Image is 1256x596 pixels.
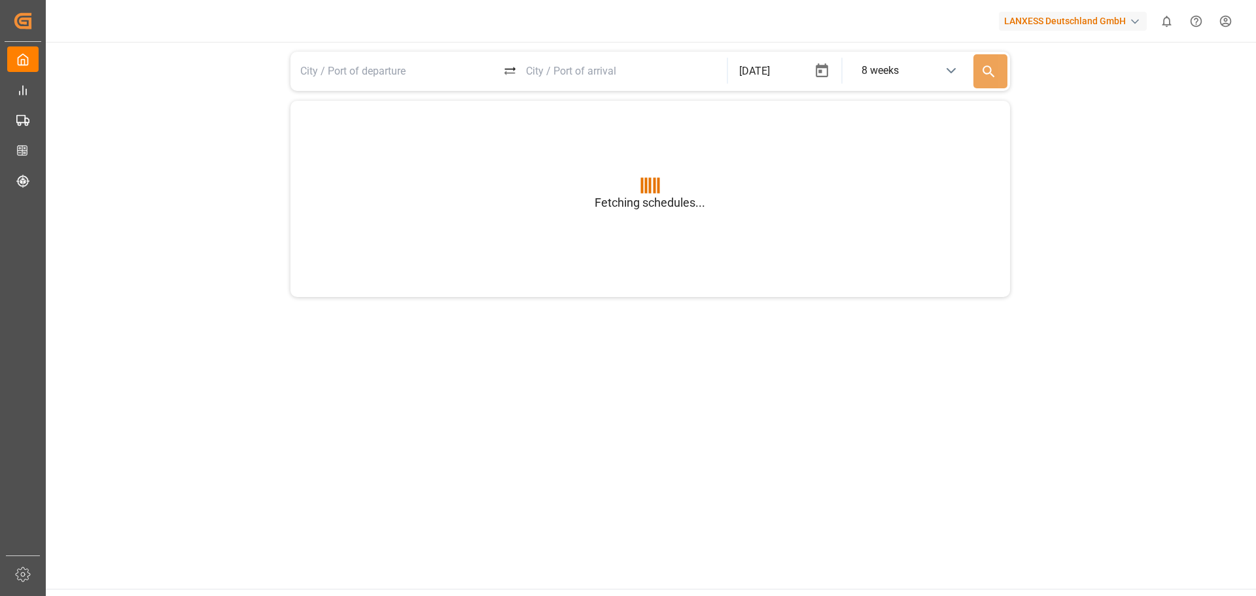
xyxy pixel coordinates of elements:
[293,54,499,87] input: City / Port of departure
[999,12,1147,31] div: LANXESS Deutschland GmbH
[862,63,899,79] div: 8 weeks
[973,54,1007,88] button: Search
[999,9,1152,33] button: LANXESS Deutschland GmbH
[1152,7,1181,36] button: show 0 new notifications
[1181,7,1211,36] button: Help Center
[595,194,705,211] p: Fetching schedules...
[518,54,724,87] input: City / Port of arrival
